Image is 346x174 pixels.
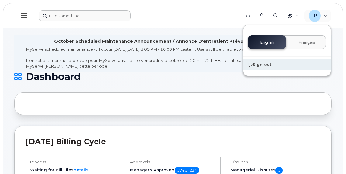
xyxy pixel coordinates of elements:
[30,167,115,173] li: Waiting for Bill Files
[74,167,88,172] a: details
[130,167,215,174] h5: Managers Approved
[243,59,331,70] div: Sign out
[299,40,315,45] span: Français
[130,160,215,164] h4: Approvals
[230,167,321,174] h5: Managerial Disputes
[175,167,199,174] span: 174 of 224
[54,38,280,45] div: October Scheduled Maintenance Announcement / Annonce D'entretient Prévue Pour octobre
[275,167,283,174] span: 1
[26,72,81,81] span: Dashboard
[26,137,320,146] h2: [DATE] Billing Cycle
[30,160,115,164] h4: Process
[26,46,307,69] div: MyServe scheduled maintenance will occur [DATE][DATE] 8:00 PM - 10:00 PM Eastern. Users will be u...
[230,160,321,164] h4: Disputes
